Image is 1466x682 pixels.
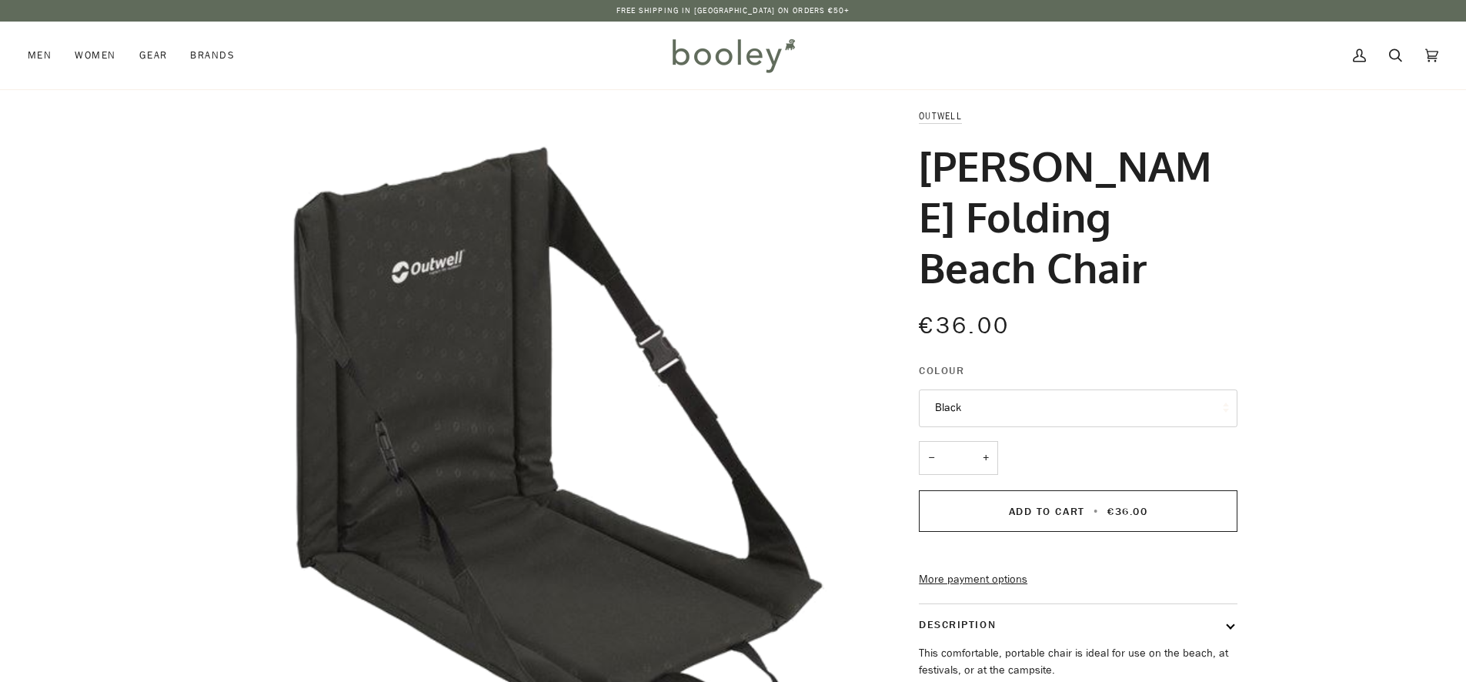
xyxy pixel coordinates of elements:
[179,22,246,89] a: Brands
[919,490,1237,532] button: Add to Cart • €36.00
[63,22,127,89] a: Women
[666,33,800,78] img: Booley
[190,48,235,63] span: Brands
[919,571,1237,588] a: More payment options
[919,363,964,379] span: Colour
[616,5,850,17] p: Free Shipping in [GEOGRAPHIC_DATA] on Orders €50+
[75,48,115,63] span: Women
[973,441,998,476] button: +
[128,22,179,89] a: Gear
[919,310,1010,342] span: €36.00
[28,22,63,89] a: Men
[1107,504,1147,519] span: €36.00
[28,48,52,63] span: Men
[919,389,1237,427] button: Black
[919,441,943,476] button: −
[1009,504,1085,519] span: Add to Cart
[919,645,1237,678] p: This comfortable, portable chair is ideal for use on the beach, at festivals, or at the campsite.
[919,604,1237,645] button: Description
[919,140,1226,293] h1: [PERSON_NAME] Folding Beach Chair
[139,48,168,63] span: Gear
[919,109,962,122] a: Outwell
[919,441,998,476] input: Quantity
[1089,504,1104,519] span: •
